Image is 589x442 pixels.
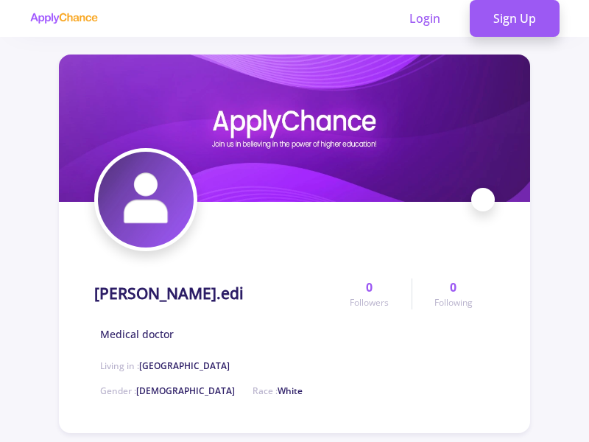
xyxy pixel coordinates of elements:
a: 0Following [412,278,495,309]
span: White [278,385,303,397]
span: 0 [366,278,373,296]
img: Amin Mota.ediavatar [98,152,194,248]
img: applychance logo text only [29,13,98,24]
span: Living in : [100,359,230,372]
span: Race : [253,385,303,397]
span: Medical doctor [100,326,174,342]
span: Followers [350,296,389,309]
span: [GEOGRAPHIC_DATA] [139,359,230,372]
span: 0 [450,278,456,296]
span: Following [434,296,473,309]
span: Gender : [100,385,235,397]
a: 0Followers [328,278,411,309]
h1: [PERSON_NAME].edi [94,284,244,303]
span: [DEMOGRAPHIC_DATA] [136,385,235,397]
img: Amin Mota.edicover image [59,55,530,202]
